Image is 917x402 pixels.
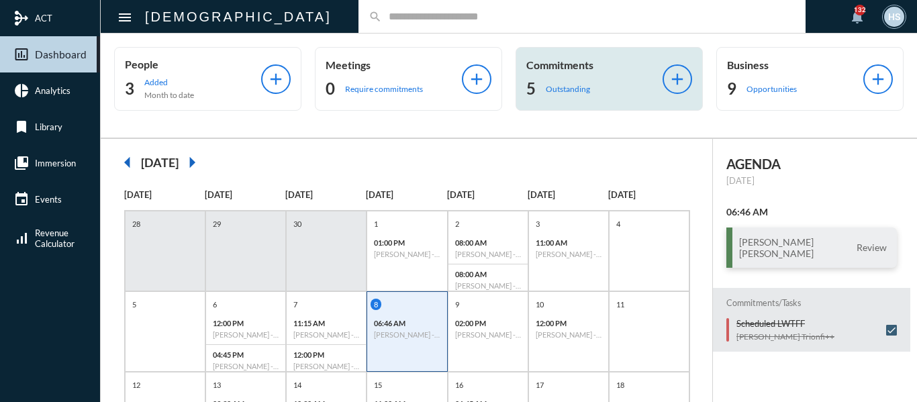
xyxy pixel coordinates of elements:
h6: [PERSON_NAME] - Action [455,330,521,339]
mat-icon: bookmark [13,119,30,135]
span: Immersion [35,158,76,168]
p: 14 [290,379,305,391]
span: ACT [35,13,52,23]
h2: 9 [727,78,736,99]
p: 18 [613,379,628,391]
p: Scheduled LWTFF [736,318,834,329]
p: 04:45 PM [213,350,279,359]
h6: [PERSON_NAME] - [PERSON_NAME] - Investment [374,250,440,258]
p: Added [144,77,194,87]
p: [DATE] [447,189,528,200]
p: [PERSON_NAME] Trionfi++ [736,332,834,342]
span: Analytics [35,85,70,96]
p: 9 [452,299,463,310]
p: 06:46 AM [374,319,440,328]
h2: AGENDA [726,156,897,172]
mat-icon: Side nav toggle icon [117,9,133,26]
mat-icon: notifications [849,9,865,25]
mat-icon: add [267,70,285,89]
div: 132 [855,5,865,15]
p: [DATE] [726,175,897,186]
mat-icon: insert_chart_outlined [13,46,30,62]
p: 7 [290,299,301,310]
p: 4 [613,218,624,230]
p: 01:00 PM [374,238,440,247]
p: 3 [532,218,543,230]
p: 29 [209,218,224,230]
h2: [DATE] [141,155,179,170]
p: 30 [290,218,305,230]
mat-icon: add [668,70,687,89]
mat-icon: search [369,10,382,23]
h6: [PERSON_NAME] - Retirement Doctrine II [213,362,279,370]
p: Opportunities [746,84,797,94]
mat-icon: arrow_right [179,149,205,176]
p: 1 [371,218,381,230]
p: 08:00 AM [455,270,521,279]
mat-icon: mediation [13,10,30,26]
p: Commitments [526,58,663,71]
p: Business [727,58,863,71]
p: Meetings [326,58,462,71]
p: 6 [209,299,220,310]
h6: [PERSON_NAME] - Review [536,250,601,258]
p: 16 [452,379,467,391]
p: People [125,58,261,70]
span: Revenue Calculator [35,228,75,249]
p: [DATE] [205,189,285,200]
p: 11:15 AM [293,319,359,328]
div: HS [884,7,904,27]
h6: [PERSON_NAME] - Review [213,330,279,339]
mat-icon: add [467,70,486,89]
p: [DATE] [608,189,689,200]
h2: 0 [326,78,335,99]
p: [DATE] [285,189,366,200]
p: 15 [371,379,385,391]
p: 2 [452,218,463,230]
h2: 06:46 AM [726,206,897,217]
h6: [PERSON_NAME] - Retirement Income [293,330,359,339]
p: [DATE] [366,189,446,200]
p: 28 [129,218,144,230]
p: 17 [532,379,547,391]
p: 12 [129,379,144,391]
span: Events [35,194,62,205]
p: 12:00 PM [536,319,601,328]
p: 11 [613,299,628,310]
p: 12:00 PM [293,350,359,359]
span: Dashboard [35,48,87,60]
span: Review [853,242,890,254]
p: 5 [129,299,140,310]
button: Toggle sidenav [111,3,138,30]
h2: 3 [125,78,134,99]
h2: 5 [526,78,536,99]
h2: Commitments/Tasks [726,298,897,308]
mat-icon: signal_cellular_alt [13,230,30,246]
p: 08:00 AM [455,238,521,247]
p: 11:00 AM [536,238,601,247]
p: 02:00 PM [455,319,521,328]
h6: [PERSON_NAME] - [PERSON_NAME] - Review [455,281,521,290]
p: Month to date [144,90,194,100]
p: 12:00 PM [213,319,279,328]
p: 8 [371,299,381,310]
mat-icon: pie_chart [13,83,30,99]
p: [DATE] [124,189,205,200]
h6: [PERSON_NAME] - [PERSON_NAME] - Investment Compliance Review [455,250,521,258]
mat-icon: add [869,70,887,89]
h6: [PERSON_NAME] - [PERSON_NAME] - Review [374,330,440,339]
h3: [PERSON_NAME] [PERSON_NAME] [739,236,814,259]
h2: [DEMOGRAPHIC_DATA] [145,6,332,28]
p: 10 [532,299,547,310]
p: 13 [209,379,224,391]
p: [DATE] [528,189,608,200]
mat-icon: event [13,191,30,207]
h6: [PERSON_NAME] - [PERSON_NAME] - Life With [PERSON_NAME] [536,330,601,339]
p: Outstanding [546,84,590,94]
mat-icon: arrow_left [114,149,141,176]
span: Library [35,121,62,132]
p: Require commitments [345,84,423,94]
h6: [PERSON_NAME] - [PERSON_NAME] - Retirement Income [293,362,359,370]
mat-icon: collections_bookmark [13,155,30,171]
